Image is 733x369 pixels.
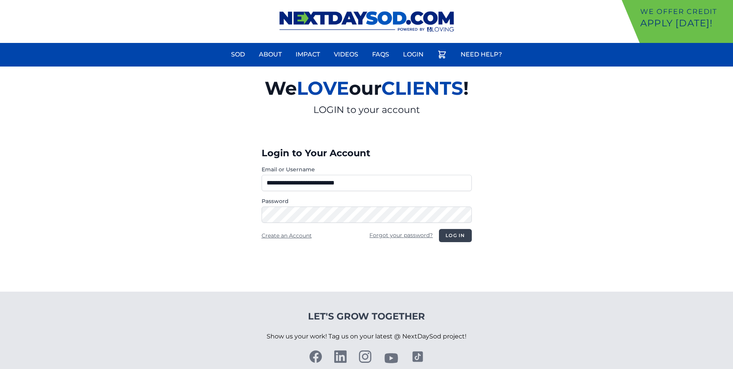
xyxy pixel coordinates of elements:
p: We offer Credit [640,6,730,17]
a: Forgot your password? [369,232,433,239]
p: Apply [DATE]! [640,17,730,29]
h4: Let's Grow Together [267,310,466,323]
h2: We our ! [175,73,558,104]
span: LOVE [297,77,349,99]
a: Need Help? [456,45,507,64]
a: Impact [291,45,325,64]
span: CLIENTS [381,77,463,99]
a: Create an Account [262,232,312,239]
p: Show us your work! Tag us on your latest @ NextDaySod project! [267,323,466,350]
a: Login [398,45,428,64]
a: Sod [226,45,250,64]
h3: Login to Your Account [262,147,472,159]
label: Password [262,197,472,205]
button: Log in [439,229,471,242]
p: LOGIN to your account [175,104,558,116]
a: About [254,45,286,64]
a: Videos [329,45,363,64]
a: FAQs [367,45,394,64]
label: Email or Username [262,166,472,173]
